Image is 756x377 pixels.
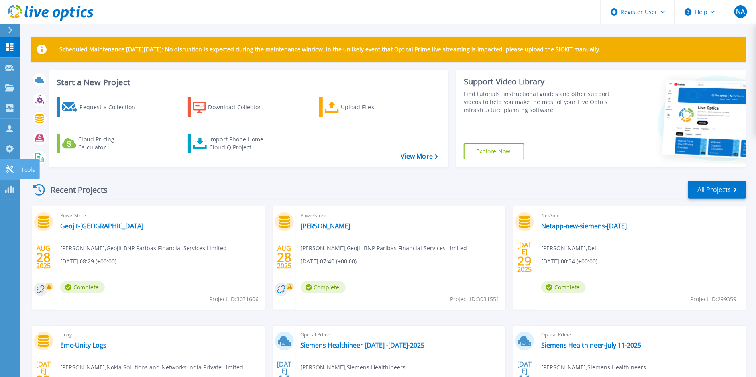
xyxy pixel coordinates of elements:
[36,254,51,261] span: 28
[60,257,116,266] span: [DATE] 08:29 (+00:00)
[691,295,740,304] span: Project ID: 2993591
[464,90,612,114] div: Find tutorials, instructional guides and other support videos to help you make the most of your L...
[541,222,627,230] a: Netapp-new-siemens-[DATE]
[60,211,260,220] span: PowerStore
[541,341,641,349] a: Siemens Healthineer-July 11-2025
[188,97,277,117] a: Download Collector
[208,99,272,115] div: Download Collector
[301,341,425,349] a: Siemens Healthineer [DATE] -[DATE]-2025
[60,244,227,253] span: [PERSON_NAME] , Geojit BNP Paribas Financial Services Limited
[60,341,106,349] a: Emc-Unity Logs
[36,243,51,272] div: AUG 2025
[688,181,746,199] a: All Projects
[401,153,438,160] a: View More
[541,330,741,339] span: Optical Prime
[60,222,143,230] a: Geojit-[GEOGRAPHIC_DATA]
[301,222,350,230] a: [PERSON_NAME]
[57,78,438,87] h3: Start a New Project
[277,254,291,261] span: 28
[517,243,532,272] div: [DATE] 2025
[450,295,499,304] span: Project ID: 3031551
[736,8,745,15] span: NA
[518,257,532,264] span: 29
[541,281,586,293] span: Complete
[541,211,741,220] span: NetApp
[60,363,243,372] span: [PERSON_NAME] , Nokia Solutions and Networks India Private Limited
[464,143,524,159] a: Explore Now!
[341,99,405,115] div: Upload Files
[301,211,501,220] span: PowerStore
[301,281,346,293] span: Complete
[301,363,406,372] span: [PERSON_NAME] , Siemens Healthineers
[57,134,145,153] a: Cloud Pricing Calculator
[301,257,357,266] span: [DATE] 07:40 (+00:00)
[78,135,142,151] div: Cloud Pricing Calculator
[541,244,598,253] span: [PERSON_NAME] , Dell
[464,77,612,87] div: Support Video Library
[301,330,501,339] span: Optical Prime
[60,281,105,293] span: Complete
[60,330,260,339] span: Unity
[31,180,118,200] div: Recent Projects
[21,159,35,180] p: Tools
[277,243,292,272] div: AUG 2025
[319,97,408,117] a: Upload Files
[79,99,143,115] div: Request a Collection
[59,46,601,53] p: Scheduled Maintenance [DATE][DATE]: No disruption is expected during the maintenance window. In t...
[301,244,467,253] span: [PERSON_NAME] , Geojit BNP Paribas Financial Services Limited
[541,363,646,372] span: [PERSON_NAME] , Siemens Healthineers
[209,135,271,151] div: Import Phone Home CloudIQ Project
[541,257,597,266] span: [DATE] 00:34 (+00:00)
[210,295,259,304] span: Project ID: 3031606
[57,97,145,117] a: Request a Collection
